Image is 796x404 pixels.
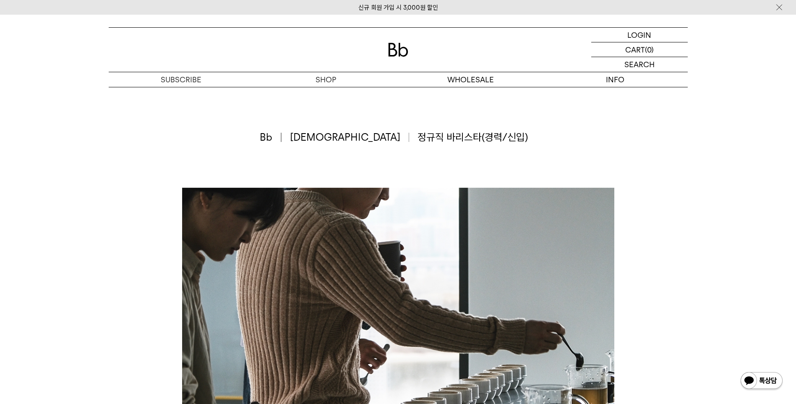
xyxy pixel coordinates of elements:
span: 정규직 바리스타(경력/신입) [418,130,528,144]
span: Bb [260,130,282,144]
p: SEARCH [624,57,655,72]
p: LOGIN [627,28,651,42]
img: 카카오톡 채널 1:1 채팅 버튼 [740,371,783,391]
a: LOGIN [591,28,688,42]
a: SHOP [253,72,398,87]
p: INFO [543,72,688,87]
p: CART [625,42,645,57]
a: SUBSCRIBE [109,72,253,87]
img: 로고 [388,43,408,57]
span: [DEMOGRAPHIC_DATA] [290,130,410,144]
p: WHOLESALE [398,72,543,87]
a: CART (0) [591,42,688,57]
p: (0) [645,42,654,57]
a: 신규 회원 가입 시 3,000원 할인 [358,4,438,11]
